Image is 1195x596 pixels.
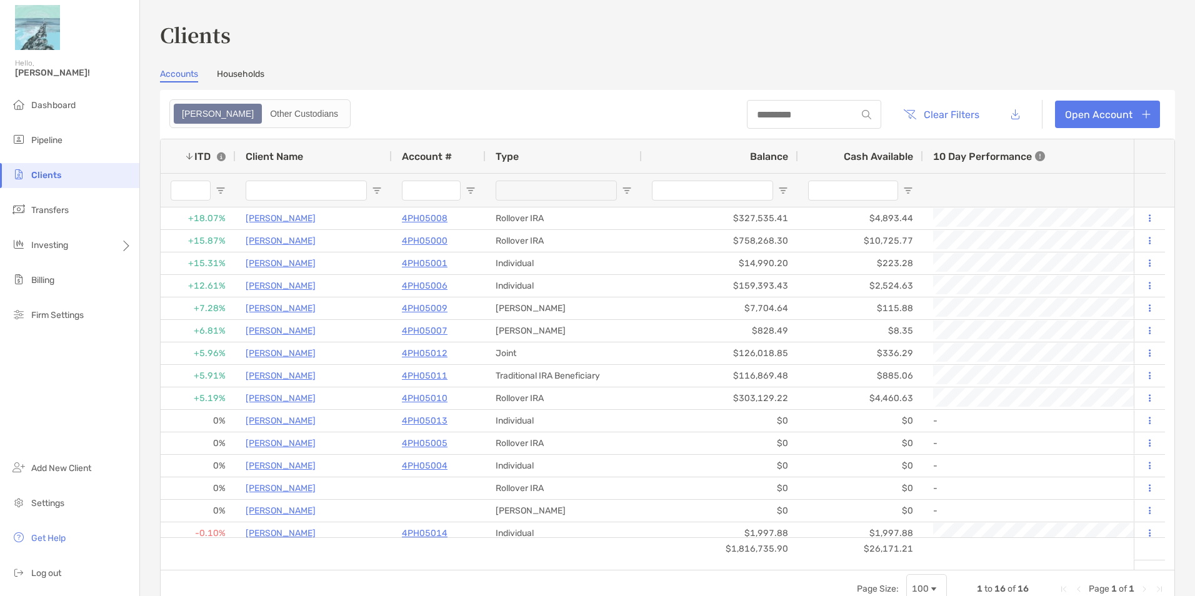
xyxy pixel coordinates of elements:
div: $1,997.88 [798,522,923,544]
span: Type [496,151,519,162]
span: Investing [31,240,68,251]
span: 1 [1129,584,1134,594]
span: Get Help [31,533,66,544]
div: Other Custodians [263,105,345,122]
div: ITD [194,151,226,162]
img: add_new_client icon [11,460,26,475]
a: [PERSON_NAME] [246,211,316,226]
span: Transfers [31,205,69,216]
button: Open Filter Menu [778,186,788,196]
p: [PERSON_NAME] [246,323,316,339]
div: $2,524.63 [798,275,923,297]
p: 4PH05011 [402,368,447,384]
button: Open Filter Menu [372,186,382,196]
div: [PERSON_NAME] [486,500,642,522]
div: $0 [798,500,923,522]
div: First Page [1059,584,1069,594]
span: Firm Settings [31,310,84,320]
a: [PERSON_NAME] [246,525,316,541]
div: $223.28 [798,252,923,274]
a: 4PH05014 [402,525,447,541]
span: 16 [1017,584,1029,594]
span: Settings [31,498,64,509]
div: Individual [486,275,642,297]
span: 1 [977,584,982,594]
div: +15.87% [161,230,236,252]
span: Log out [31,568,61,579]
div: $1,816,735.90 [642,538,798,560]
div: +5.96% [161,342,236,364]
div: Rollover IRA [486,387,642,409]
span: to [984,584,992,594]
img: firm-settings icon [11,307,26,322]
h3: Clients [160,20,1175,49]
div: -0.10% [161,522,236,544]
img: clients icon [11,167,26,182]
div: Page Size: [857,584,899,594]
div: Last Page [1154,584,1164,594]
input: ITD Filter Input [171,181,211,201]
div: $0 [642,410,798,432]
div: [PERSON_NAME] [486,297,642,319]
div: Traditional IRA Beneficiary [486,365,642,387]
a: 4PH05000 [402,233,447,249]
div: $7,704.64 [642,297,798,319]
a: 4PH05001 [402,256,447,271]
img: pipeline icon [11,132,26,147]
div: $336.29 [798,342,923,364]
div: $828.49 [642,320,798,342]
a: 4PH05010 [402,390,447,406]
div: $4,893.44 [798,207,923,229]
div: Individual [486,252,642,274]
div: - [933,500,1163,521]
img: billing icon [11,272,26,287]
div: 100 [912,584,929,594]
a: [PERSON_NAME] [246,458,316,474]
p: 4PH05008 [402,211,447,226]
a: Households [217,69,264,82]
p: [PERSON_NAME] [246,413,316,429]
a: [PERSON_NAME] [246,233,316,249]
input: Account # Filter Input [402,181,461,201]
div: $758,268.30 [642,230,798,252]
div: 0% [161,455,236,477]
div: $0 [798,477,923,499]
a: [PERSON_NAME] [246,300,316,316]
div: Rollover IRA [486,230,642,252]
div: - [933,410,1163,431]
p: 4PH05004 [402,458,447,474]
span: Pipeline [31,135,62,146]
input: Client Name Filter Input [246,181,367,201]
a: [PERSON_NAME] [246,345,316,361]
div: +5.19% [161,387,236,409]
a: [PERSON_NAME] [246,480,316,496]
div: $0 [798,410,923,432]
span: [PERSON_NAME]! [15,67,132,78]
div: - [933,455,1163,476]
span: Dashboard [31,100,76,111]
div: Joint [486,342,642,364]
a: 4PH05009 [402,300,447,316]
div: $0 [798,455,923,477]
div: Rollover IRA [486,207,642,229]
a: [PERSON_NAME] [246,278,316,294]
div: Next Page [1139,584,1149,594]
span: Cash Available [844,151,913,162]
button: Open Filter Menu [903,186,913,196]
img: transfers icon [11,202,26,217]
span: of [1119,584,1127,594]
img: logout icon [11,565,26,580]
a: 4PH05005 [402,435,447,451]
a: 4PH05013 [402,413,447,429]
span: Add New Client [31,463,91,474]
div: $885.06 [798,365,923,387]
div: +12.61% [161,275,236,297]
a: Open Account [1055,101,1160,128]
